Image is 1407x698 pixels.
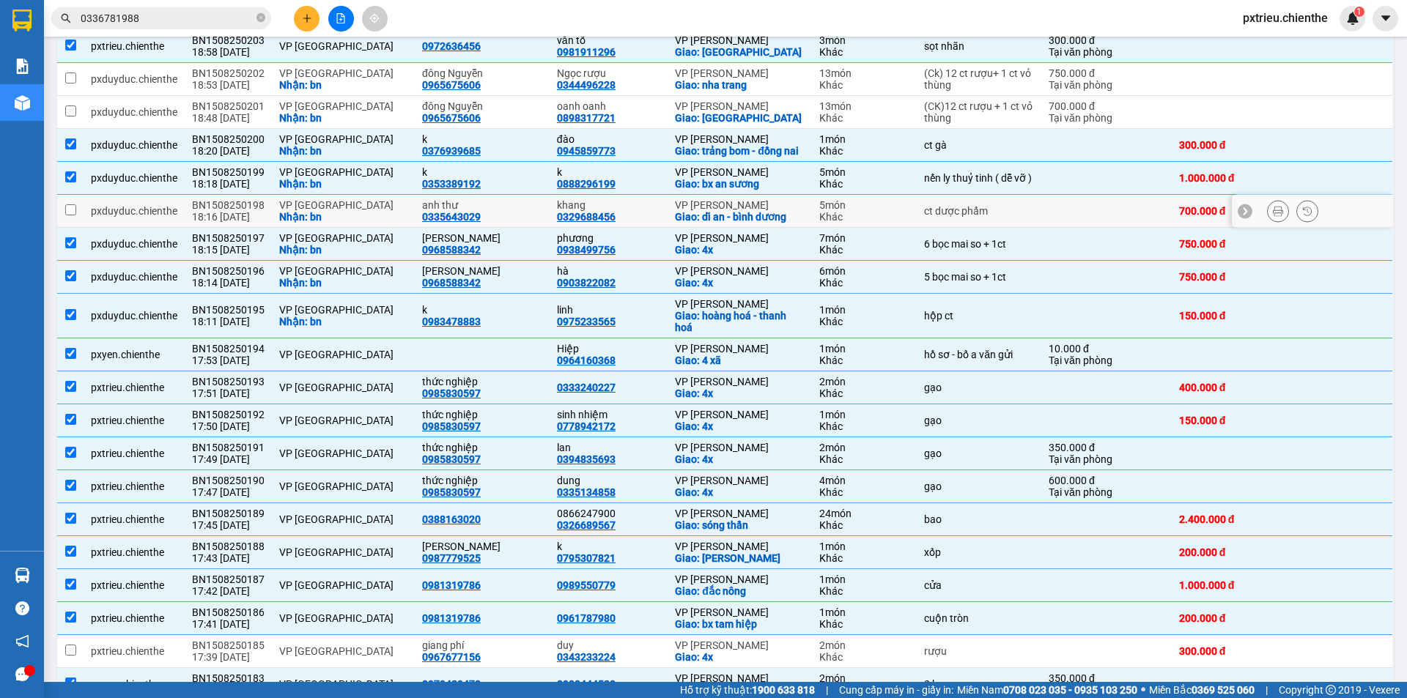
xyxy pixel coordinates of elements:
div: ct dược phẩm [924,205,1034,217]
div: Khác [819,316,909,327]
div: VP [PERSON_NAME] [675,343,805,354]
div: (Ck) 12 ct rượu+ 1 ct vỏ thùng [924,67,1034,91]
div: hồ sơ - bố a văn gửi [924,349,1034,360]
div: 5 bọc mai so + 1ct [924,271,1034,283]
div: 0778942172 [557,420,616,432]
div: 200.000 đ [1179,612,1297,624]
span: aim [369,13,380,23]
div: Giao: sóng thần [675,519,805,531]
span: pxtrieu.chienthe [1231,9,1340,27]
div: cửa [924,579,1034,591]
div: 350.000 đ [1049,672,1164,684]
div: 1.000.000 đ [1179,172,1297,184]
div: 1 món [819,573,909,585]
div: 0394835693 [557,453,616,465]
div: gạo [924,480,1034,492]
div: Khác [819,618,909,630]
div: k [557,166,660,178]
div: Tại văn phòng [1049,79,1164,91]
div: Giao: 4x [675,651,805,663]
div: kim anh [422,541,542,552]
div: Nhận: bn [279,244,407,256]
div: 24 món [819,508,909,519]
div: BN1508250196 [192,265,265,277]
div: 0376939685 [422,145,481,157]
div: 18:48 [DATE] [192,112,265,124]
div: Hiệp [557,343,660,354]
div: BN1508250192 [192,409,265,420]
div: sinh nhiệm [557,409,660,420]
div: VP [PERSON_NAME] [675,541,805,552]
div: thức nghiệp [422,409,542,420]
div: Nhận: bn [279,178,407,190]
div: pxtrieu.chienthe [91,480,177,492]
div: pxduyduc.chienthe [91,205,177,217]
img: logo-vxr [12,10,32,31]
div: VP [GEOGRAPHIC_DATA] [279,415,407,426]
div: 17:51 [DATE] [192,387,265,399]
div: 0967677156 [422,651,481,663]
span: file-add [336,13,346,23]
div: Giao: hoàng hoá - thanh hoá [675,310,805,333]
img: warehouse-icon [15,95,30,111]
div: 0795307821 [557,552,616,564]
div: thức nghiệp [422,442,542,453]
div: sọt nhãn [924,40,1034,52]
div: 0968588342 [422,277,481,289]
div: VP [GEOGRAPHIC_DATA] [279,133,407,145]
div: bao [924,513,1034,525]
div: 5 món [819,199,909,211]
div: 4 món [819,475,909,486]
div: pxtrieu.chienthe [91,513,177,525]
div: anh thư [422,199,542,211]
div: Khác [819,585,909,597]
div: 18:18 [DATE] [192,178,265,190]
div: 0972636456 [422,40,481,52]
div: Giao: 4 xã [675,354,805,366]
div: 700.000 đ [1049,100,1164,112]
div: Khác [819,552,909,564]
div: 0981911296 [557,46,616,58]
div: pxduyduc.chienthe [91,238,177,250]
div: Tại văn phòng [1049,354,1164,366]
div: hộp ct [924,310,1034,322]
div: k [557,541,660,552]
div: VP [PERSON_NAME] [675,34,805,46]
div: 17:50 [DATE] [192,420,265,432]
div: Giao: 4x [675,453,805,465]
div: Khác [819,277,909,289]
div: 17:43 [DATE] [192,552,265,564]
div: 13 món [819,67,909,79]
div: 400.000 đ [1179,382,1297,393]
div: BN1508250187 [192,573,265,585]
span: close-circle [256,12,265,26]
div: 18:53 [DATE] [192,79,265,91]
div: VP [GEOGRAPHIC_DATA] [279,645,407,657]
span: search [61,13,71,23]
div: VP [PERSON_NAME] [675,232,805,244]
div: BN1508250186 [192,606,265,618]
div: 600.000 đ [1049,475,1164,486]
div: 0968588342 [422,244,481,256]
div: 0938499756 [557,244,616,256]
div: 2.400.000 đ [1179,513,1297,525]
span: close-circle [256,13,265,22]
div: VP [PERSON_NAME] [675,672,805,684]
div: 17:45 [DATE] [192,519,265,531]
div: VP [PERSON_NAME] [675,166,805,178]
div: BN1508250185 [192,639,265,651]
div: 13 món [819,100,909,112]
div: 1 món [819,343,909,354]
div: 0335134858 [557,486,616,498]
div: VP [PERSON_NAME] [675,639,805,651]
div: 0985830597 [422,387,481,399]
div: k [422,166,542,178]
div: Giao: bx an sương [675,178,805,190]
div: văn tố [557,34,660,46]
div: pxtrieu.chienthe [91,612,177,624]
div: 17:42 [DATE] [192,585,265,597]
div: khang [557,199,660,211]
div: VP [PERSON_NAME] [675,508,805,519]
div: VP [PERSON_NAME] [675,265,805,277]
div: VP [GEOGRAPHIC_DATA] [279,546,407,558]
